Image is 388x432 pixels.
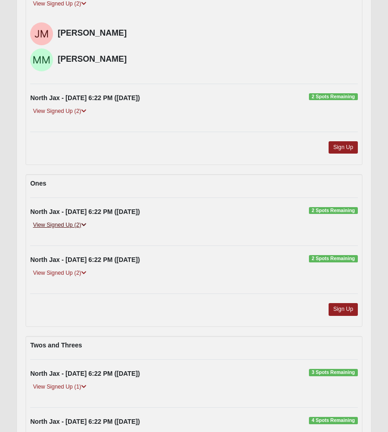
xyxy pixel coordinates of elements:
[30,370,140,377] strong: North Jax - [DATE] 6:22 PM ([DATE])
[329,141,358,154] a: Sign Up
[30,268,89,278] a: View Signed Up (2)
[30,341,82,349] strong: Twos and Threes
[309,255,358,262] span: 2 Spots Remaining
[30,208,140,215] strong: North Jax - [DATE] 6:22 PM ([DATE])
[30,22,53,45] img: Jean Moore
[309,417,358,424] span: 4 Spots Remaining
[30,94,140,101] strong: North Jax - [DATE] 6:22 PM ([DATE])
[30,107,89,116] a: View Signed Up (2)
[329,303,358,315] a: Sign Up
[30,418,140,425] strong: North Jax - [DATE] 6:22 PM ([DATE])
[309,93,358,101] span: 2 Spots Remaining
[30,180,46,187] strong: Ones
[58,28,358,38] h4: [PERSON_NAME]
[309,369,358,376] span: 3 Spots Remaining
[309,207,358,214] span: 2 Spots Remaining
[58,54,358,64] h4: [PERSON_NAME]
[30,48,53,71] img: Michelle Maddox
[30,220,89,230] a: View Signed Up (2)
[30,382,89,392] a: View Signed Up (1)
[30,256,140,263] strong: North Jax - [DATE] 6:22 PM ([DATE])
